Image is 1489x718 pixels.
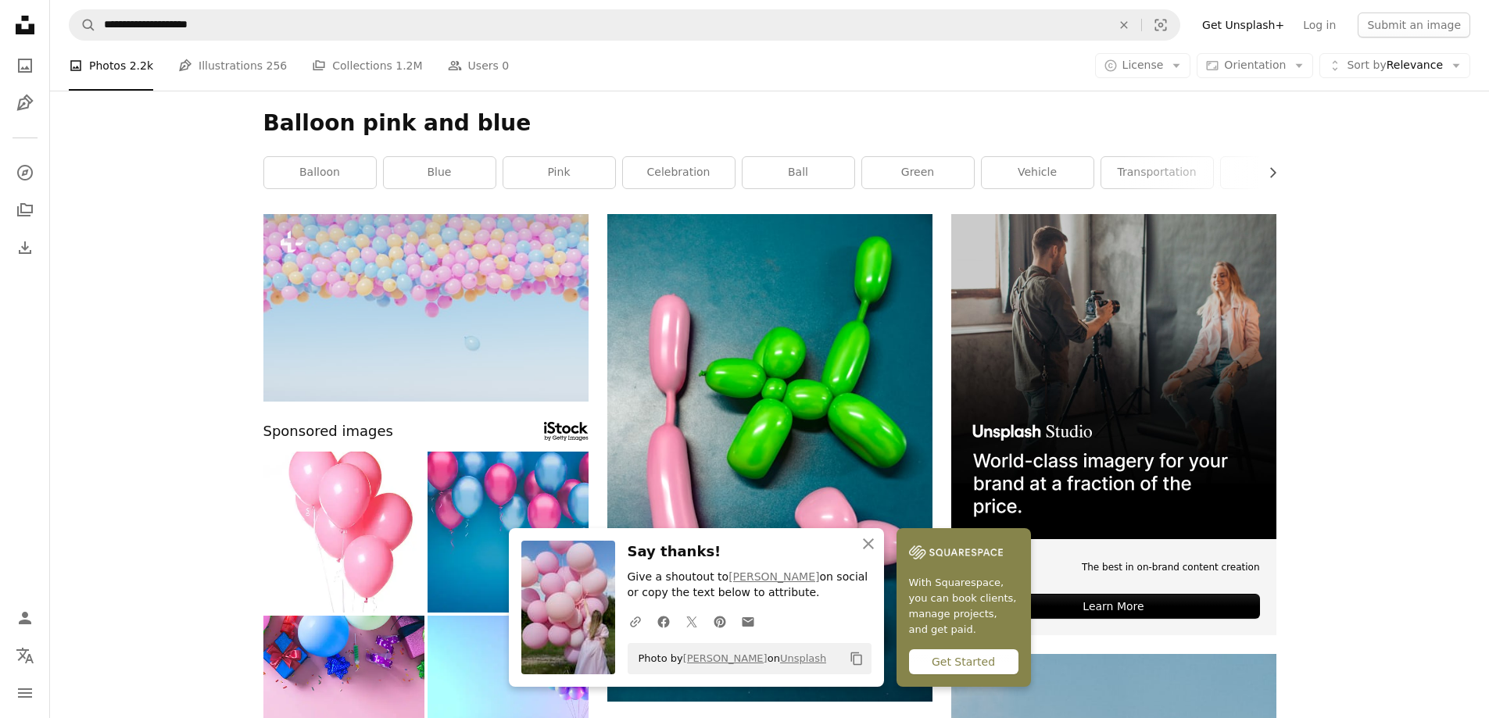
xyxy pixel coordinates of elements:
button: Copy to clipboard [843,645,870,672]
span: Photo by on [631,646,827,671]
a: [PERSON_NAME] [683,652,768,664]
h1: Balloon pink and blue [263,109,1276,138]
img: two green and pink animal figure balloons [607,214,932,702]
a: two green and pink animal figure balloons [607,450,932,464]
button: Submit an image [1358,13,1470,38]
a: Get Unsplash+ [1193,13,1294,38]
button: Visual search [1142,10,1179,40]
a: balloon [264,157,376,188]
a: Log in [1294,13,1345,38]
span: Relevance [1347,58,1443,73]
span: 256 [267,57,288,74]
p: Give a shoutout to on social or copy the text below to attribute. [628,570,872,601]
a: blue [384,157,496,188]
h3: Say thanks! [628,541,872,563]
a: vehicle [982,157,1093,188]
a: ball [743,157,854,188]
a: Photos [9,50,41,81]
a: Share on Facebook [650,605,678,637]
a: Collections 1.2M [312,41,422,91]
a: With Squarespace, you can book clients, manage projects, and get paid.Get Started [897,528,1031,687]
span: Orientation [1224,59,1286,71]
button: License [1095,53,1191,78]
button: Orientation [1197,53,1313,78]
button: Clear [1107,10,1141,40]
a: Log in / Sign up [9,602,41,634]
a: celebration [623,157,735,188]
a: transportation [1101,157,1213,188]
a: Illustrations 256 [178,41,287,91]
a: green [862,157,974,188]
a: Collections [9,195,41,226]
a: Share on Pinterest [706,605,734,637]
a: Illustrations [9,88,41,119]
span: With Squarespace, you can book clients, manage projects, and get paid. [909,575,1018,638]
img: background full of pastel colored balloons flying with clear sky and space for text. 3d render [263,214,589,402]
a: Explore [9,157,41,188]
span: 0 [502,57,509,74]
span: The best in on-brand content creation [1082,561,1260,574]
img: file-1715651741414-859baba4300dimage [951,214,1276,539]
span: License [1122,59,1164,71]
span: 1.2M [396,57,422,74]
a: Share over email [734,605,762,637]
a: pink [503,157,615,188]
div: Learn More [968,594,1260,619]
img: Pink and blue balloons background [428,452,589,613]
form: Find visuals sitewide [69,9,1180,41]
a: Users 0 [448,41,510,91]
span: Sponsored images [263,420,393,443]
button: Search Unsplash [70,10,96,40]
a: Download History [9,232,41,263]
button: Menu [9,677,41,709]
a: flying [1221,157,1333,188]
a: [PERSON_NAME] [728,570,819,583]
a: Share on Twitter [678,605,706,637]
button: scroll list to the right [1258,157,1276,188]
button: Language [9,640,41,671]
button: Sort byRelevance [1319,53,1470,78]
span: Sort by [1347,59,1386,71]
a: Unsplash [780,652,826,664]
a: The best in on-brand content creationLearn More [951,214,1276,635]
img: Group of Pink Balloons on White Background Bunch [263,452,424,613]
div: Get Started [909,649,1018,674]
a: background full of pastel colored balloons flying with clear sky and space for text. 3d render [263,300,589,314]
img: file-1747939142011-51e5cc87e3c9 [909,541,1003,564]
